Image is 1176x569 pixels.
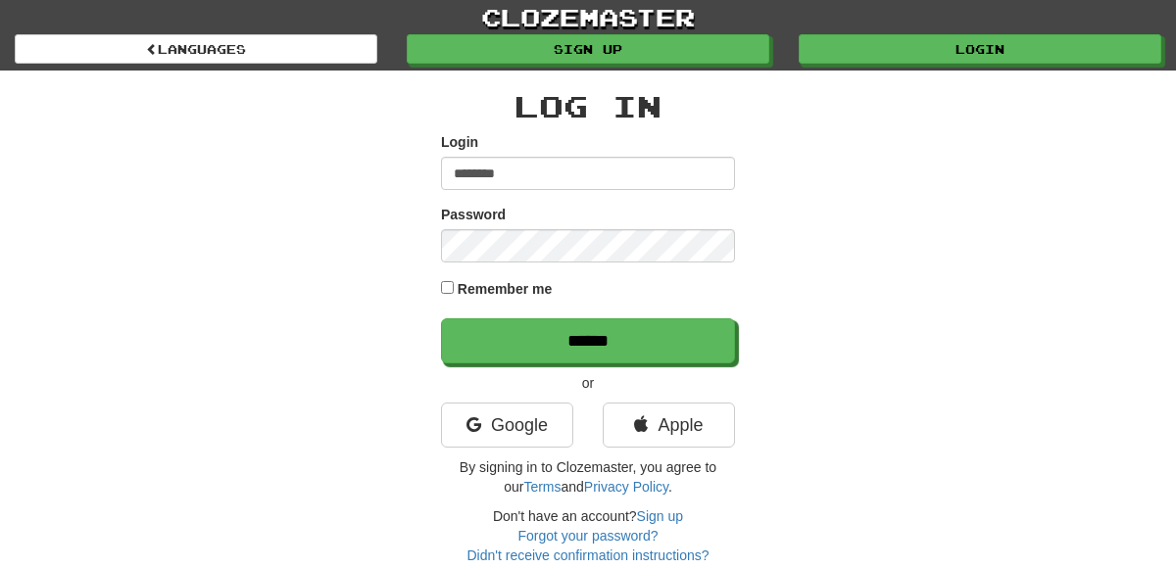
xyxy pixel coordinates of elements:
[441,403,573,448] a: Google
[441,205,506,224] label: Password
[441,457,735,497] p: By signing in to Clozemaster, you agree to our and .
[441,373,735,393] p: or
[584,479,668,495] a: Privacy Policy
[603,403,735,448] a: Apple
[441,90,735,122] h2: Log In
[458,279,553,299] label: Remember me
[799,34,1161,64] a: Login
[466,547,709,563] a: Didn't receive confirmation instructions?
[517,528,658,544] a: Forgot your password?
[441,506,735,565] div: Don't have an account?
[523,479,561,495] a: Terms
[15,34,377,64] a: Languages
[441,132,478,152] label: Login
[407,34,769,64] a: Sign up
[637,508,683,524] a: Sign up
